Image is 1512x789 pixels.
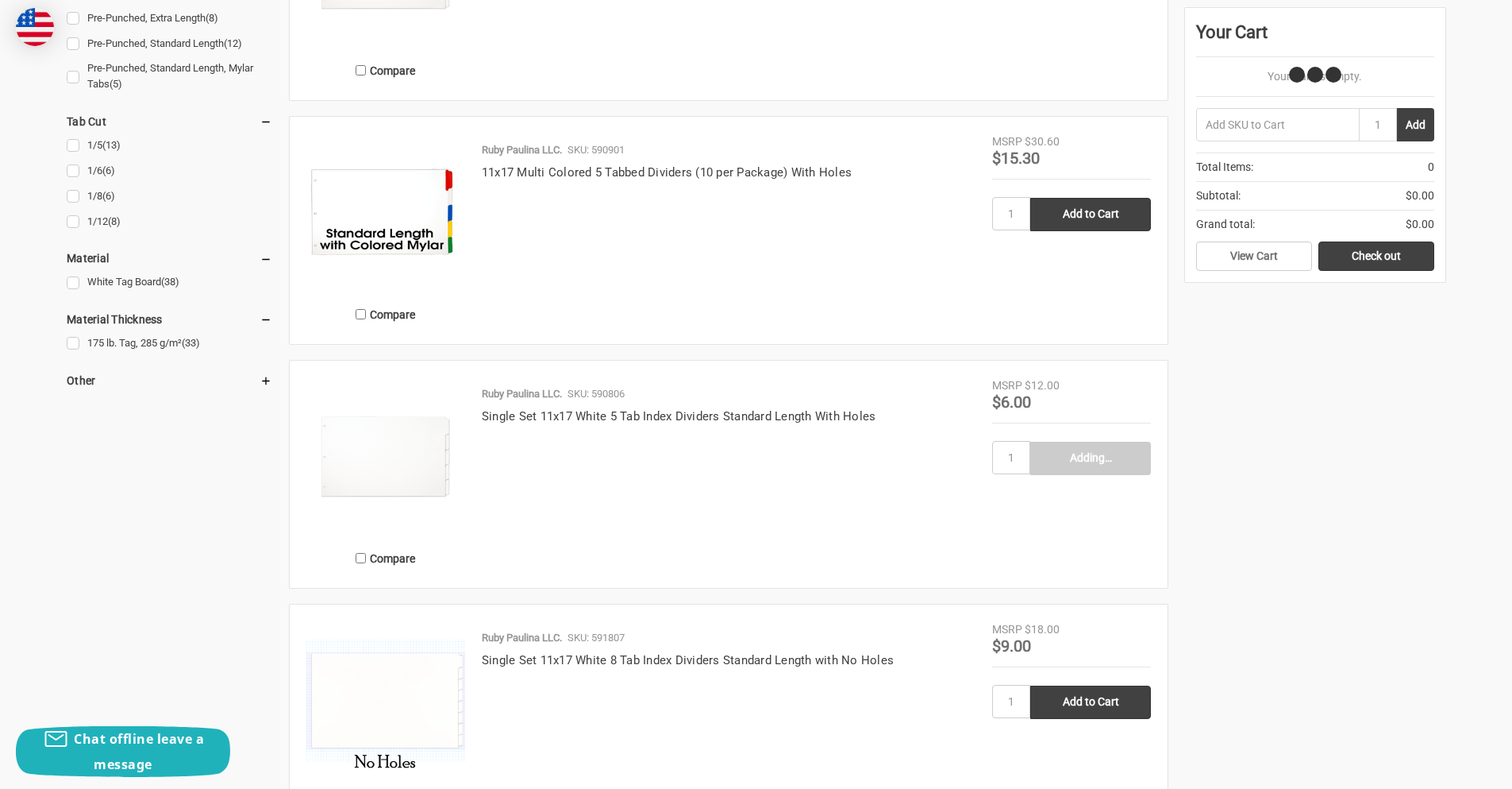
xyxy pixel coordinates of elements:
span: (38) [161,276,179,288]
a: 1/12 [67,211,272,233]
div: Your Cart [1196,19,1434,57]
span: $0.00 [1406,188,1434,204]
span: (12) [224,37,242,49]
label: Compare [306,301,465,327]
p: Ruby Paulina LLC. [482,142,562,158]
p: SKU: 590806 [567,386,625,402]
h5: Material Thickness [67,310,272,329]
span: (8) [206,12,218,24]
div: MSRP [992,621,1022,638]
span: (5) [110,78,122,90]
label: Compare [306,57,465,83]
span: $15.30 [992,149,1040,168]
p: SKU: 591807 [567,630,625,646]
img: Single Set 11x17 White 8 Tab Index Dividers Standard Length with No Holes [306,621,465,780]
h5: Tab Cut [67,112,272,131]
span: (8) [108,215,121,227]
a: 11x17 Multi Colored 5 Tabbed Dividers (10 per Package) With Holes [482,165,852,180]
a: View Cart [1196,242,1312,272]
img: Single Set 11x17 White 5 Tab Index Dividers Standard Length With Holes [306,377,465,536]
p: Your Cart Is Empty. [1196,68,1434,85]
a: 175 lb. Tag, 285 g/m² [67,333,272,354]
span: (6) [102,164,115,176]
p: SKU: 590901 [567,142,625,158]
span: $9.00 [992,636,1031,656]
div: MSRP [992,133,1022,150]
h5: Other [67,371,272,390]
span: (6) [102,190,115,202]
input: Add SKU to Cart [1196,108,1359,141]
div: MSRP [992,377,1022,394]
span: (33) [182,337,200,349]
span: Subtotal: [1196,188,1241,204]
img: 11x17 Multi Colored 5 Tabbed Dividers (10 per Package) With Holes [306,133,465,292]
span: $12.00 [1025,379,1060,392]
a: Check out [1318,242,1434,272]
a: 1/8 [67,186,272,207]
input: Compare [356,309,366,319]
input: Add to Cart [1030,686,1151,719]
img: duty and tax information for United States [16,8,54,46]
p: Ruby Paulina LLC. [482,386,562,402]
a: 1/6 [67,161,272,182]
a: Single Set 11x17 White 5 Tab Index Dividers Standard Length With Holes [482,409,876,424]
a: Pre-Punched, Extra Length [67,8,272,29]
span: Chat offline leave a message [74,730,204,773]
span: (13) [102,139,121,151]
a: White Tag Board [67,272,272,293]
label: Compare [306,545,465,571]
input: Compare [356,65,366,75]
input: Add to Cart [1030,198,1151,231]
a: Single Set 11x17 White 8 Tab Index Dividers Standard Length with No Holes [482,653,894,667]
input: Compare [356,553,366,563]
button: Add [1397,108,1434,141]
p: Ruby Paulina LLC. [482,630,562,646]
span: $0.00 [1406,216,1434,233]
a: 1/5 [67,135,272,157]
a: Pre-Punched, Standard Length [67,33,272,55]
h5: Material [67,249,272,268]
span: Grand total: [1196,216,1255,233]
input: Adding… [1030,442,1151,475]
span: 0 [1428,159,1434,176]
span: $30.60 [1025,135,1060,148]
span: $6.00 [992,393,1031,412]
span: $18.00 [1025,623,1060,636]
a: Pre-Punched, Standard Length, Mylar Tabs [67,58,272,95]
button: Chat offline leave a message [16,726,230,777]
span: Total Items: [1196,159,1253,176]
